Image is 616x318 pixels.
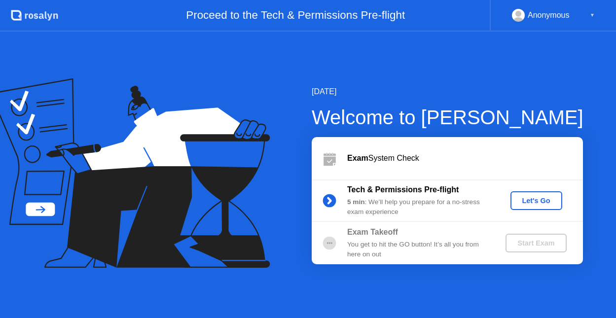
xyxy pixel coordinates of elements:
b: Tech & Permissions Pre-flight [347,185,459,194]
div: Welcome to [PERSON_NAME] [312,103,583,132]
div: ▼ [590,9,595,22]
div: System Check [347,152,583,164]
button: Start Exam [506,234,566,252]
b: 5 min [347,198,365,206]
div: Start Exam [509,239,562,247]
div: : We’ll help you prepare for a no-stress exam experience [347,197,489,217]
b: Exam [347,154,368,162]
div: You get to hit the GO button! It’s all you from here on out [347,240,489,260]
b: Exam Takeoff [347,228,398,236]
div: Anonymous [528,9,570,22]
div: [DATE] [312,86,583,98]
button: Let's Go [510,191,562,210]
div: Let's Go [514,197,558,205]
